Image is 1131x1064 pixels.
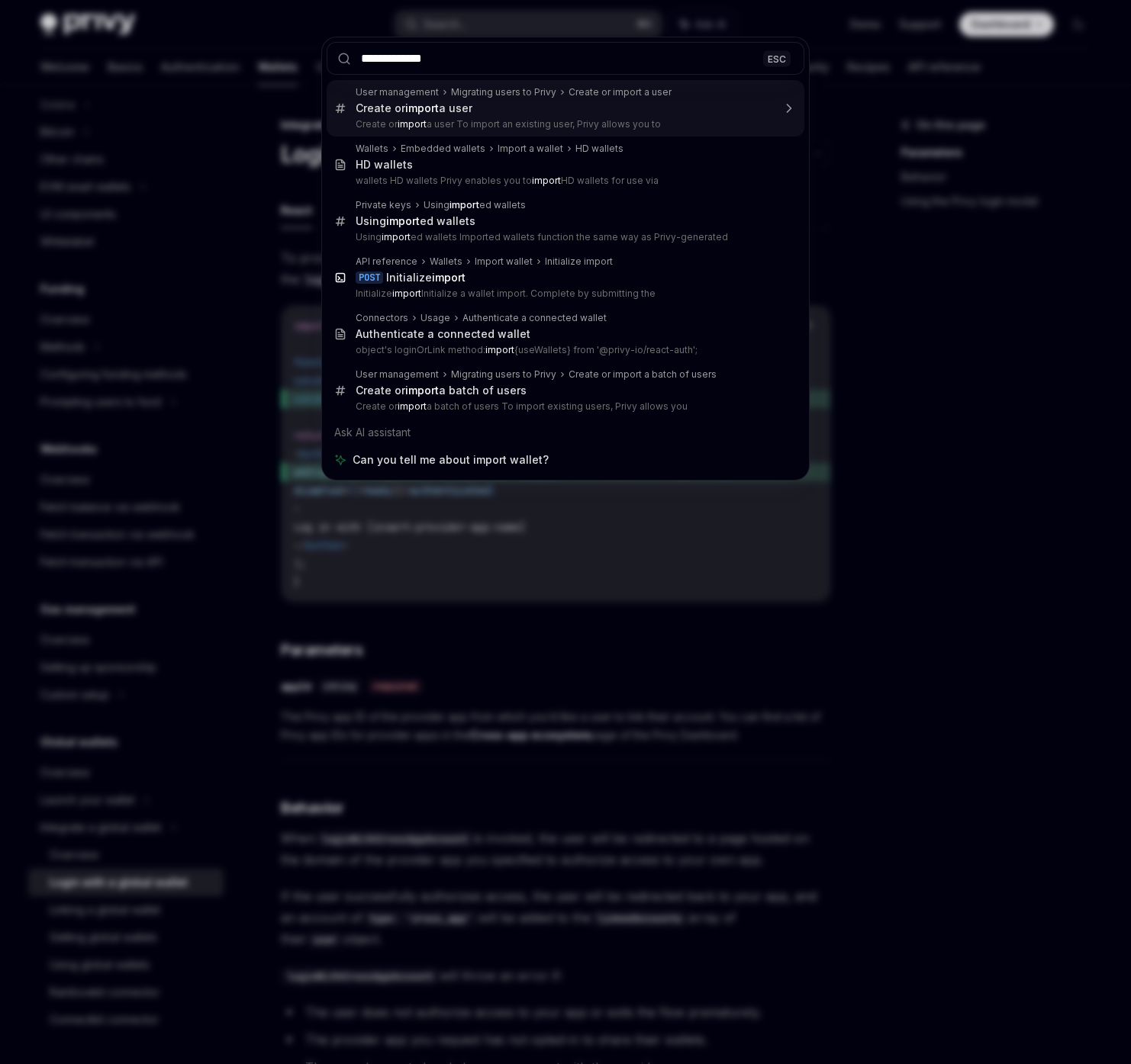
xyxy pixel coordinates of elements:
div: Wallets [356,143,388,155]
div: Import wallet [475,256,533,268]
div: Private keys [356,199,411,211]
div: User management [356,86,439,98]
div: Create or a user [356,101,472,115]
div: Authenticate a connected wallet [356,327,530,341]
div: Ask AI assistant [327,419,804,446]
div: Wallets [430,256,462,268]
b: import [532,175,561,186]
div: Migrating users to Privy [451,368,556,381]
b: import [432,271,466,284]
div: Import a wallet [498,143,563,155]
div: Create or import a user [569,86,672,98]
b: import [392,288,421,299]
b: import [485,344,514,355]
p: Using ed wallets Imported wallets function the same way as Privy-generated [356,231,772,243]
div: Authenticate a connected wallet [462,312,607,324]
p: Create or a user To import an existing user, Privy allows you to [356,118,772,130]
div: HD wallets [356,158,413,172]
p: object's loginOrLink method: {useWallets} from '@privy-io/react-auth'; [356,344,772,356]
div: Connectors [356,312,408,324]
b: import [382,231,411,243]
div: Migrating users to Privy [451,86,556,98]
b: import [449,199,479,211]
p: Initialize Initialize a wallet import. Complete by submitting the [356,288,772,300]
div: ESC [763,50,791,66]
b: import [405,384,439,397]
div: Usage [420,312,450,324]
div: Create or a batch of users [356,384,527,397]
div: Using ed wallets [356,214,475,228]
div: Using ed wallets [424,199,526,211]
div: HD wallets [575,143,623,155]
div: Embedded wallets [401,143,485,155]
div: User management [356,368,439,381]
p: wallets HD wallets Privy enables you to HD wallets for use via [356,175,772,187]
div: API reference [356,256,417,268]
div: Initialize [386,271,466,284]
b: import [405,101,439,114]
span: Can you tell me about import wallet? [353,452,549,468]
p: Create or a batch of users To import existing users, Privy allows you [356,400,772,413]
div: POST [356,272,383,284]
b: import [398,118,427,130]
div: Initialize import [545,256,613,268]
div: Create or import a batch of users [569,368,717,381]
b: import [398,400,427,412]
b: import [386,214,420,227]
